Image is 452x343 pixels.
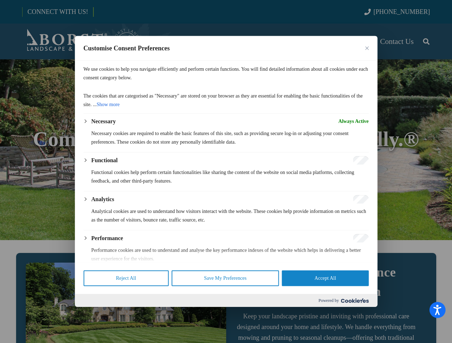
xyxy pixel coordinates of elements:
[91,168,369,185] p: Functional cookies help perform certain functionalities like sharing the content of the website o...
[83,270,169,286] button: Reject All
[91,246,369,263] p: Performance cookies are used to understand and analyse the key performance indexes of the website...
[97,100,120,109] button: Show more
[91,156,118,165] button: Functional
[91,117,116,126] button: Necessary
[341,298,369,303] img: Cookieyes logo
[282,270,369,286] button: Accept All
[365,46,369,50] img: Close
[83,65,369,82] p: We use cookies to help you navigate efficiently and perform certain functions. You will find deta...
[91,207,369,224] p: Analytical cookies are used to understand how visitors interact with the website. These cookies h...
[91,234,123,243] button: Performance
[353,156,369,165] input: Enable Functional
[91,195,114,204] button: Analytics
[353,195,369,204] input: Enable Analytics
[91,129,369,146] p: Necessary cookies are required to enable the basic features of this site, such as providing secur...
[75,294,377,307] div: Powered by
[353,234,369,243] input: Enable Performance
[83,92,369,109] p: The cookies that are categorised as "Necessary" are stored on your browser as they are essential ...
[83,44,170,53] span: Customise Consent Preferences
[171,270,279,286] button: Save My Preferences
[339,117,369,126] span: Always Active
